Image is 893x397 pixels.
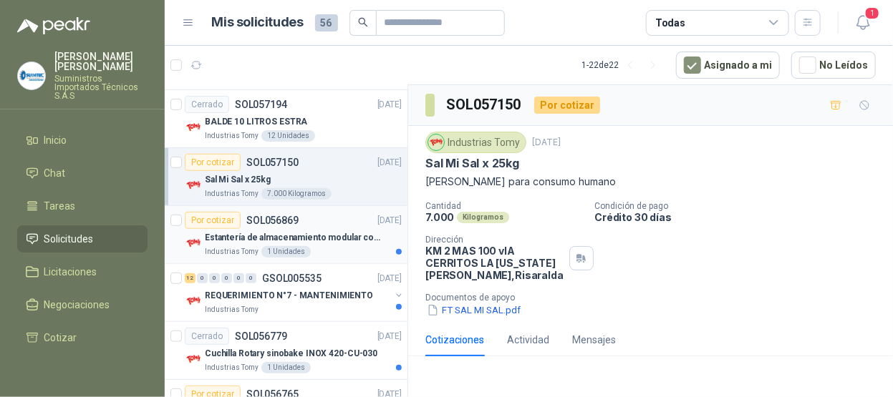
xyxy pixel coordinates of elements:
img: Company Logo [18,62,45,89]
p: Documentos de apoyo [425,293,887,303]
img: Company Logo [185,119,202,136]
div: Kilogramos [457,212,509,223]
a: Negociaciones [17,291,148,318]
p: SOL057150 [246,157,299,167]
p: Cuchilla Rotary sinobake INOX 420-CU-030 [205,347,377,361]
button: No Leídos [791,52,876,79]
div: Todas [655,15,685,31]
p: Sal Mi Sal x 25kg [205,173,271,187]
span: 56 [315,14,338,31]
img: Company Logo [185,293,202,310]
p: KM 2 MAS 100 vIA CERRITOS LA [US_STATE] [PERSON_NAME] , Risaralda [425,245,564,281]
p: REQUERIMIENTO N°7 - MANTENIMIENTO [205,289,373,303]
span: Tareas [44,198,76,214]
span: search [358,17,368,27]
div: 0 [246,273,256,283]
div: Industrias Tomy [425,132,526,153]
a: Solicitudes [17,225,148,253]
div: Cerrado [185,328,229,345]
p: Estantería de almacenamiento modular con organizadores abiertos [205,231,383,245]
p: Industrias Tomy [205,188,259,200]
h1: Mis solicitudes [212,12,304,33]
p: SOL056869 [246,215,299,225]
a: Inicio [17,127,148,154]
a: Por cotizarSOL057150[DATE] Company LogoSal Mi Sal x 25kgIndustrias Tomy7.000 Kilogramos [165,148,407,206]
a: Tareas [17,192,148,220]
a: Chat [17,160,148,187]
p: [DATE] [377,330,402,343]
div: Actividad [507,332,549,348]
span: Cotizar [44,330,77,345]
a: Por cotizarSOL056869[DATE] Company LogoEstantería de almacenamiento modular con organizadores abi... [165,206,407,264]
p: Cantidad [425,201,583,211]
img: Company Logo [185,235,202,252]
span: Licitaciones [44,264,97,280]
p: [DATE] [532,136,561,150]
span: Solicitudes [44,231,94,247]
div: Por cotizar [534,97,600,114]
a: Cotizar [17,324,148,351]
span: Chat [44,165,66,181]
a: Licitaciones [17,258,148,285]
div: 0 [233,273,244,283]
span: 1 [864,6,880,20]
div: 0 [209,273,220,283]
div: 0 [221,273,232,283]
span: Negociaciones [44,297,110,313]
div: Por cotizar [185,154,241,171]
button: 1 [850,10,876,36]
p: [DATE] [377,156,402,170]
img: Company Logo [185,351,202,368]
p: 7.000 [425,211,454,223]
p: Industrias Tomy [205,362,259,373]
a: CerradoSOL057194[DATE] Company LogoBALDE 10 LITROS ESTRAIndustrias Tomy12 Unidades [165,90,407,148]
p: Sal Mi Sal x 25kg [425,156,519,171]
img: Company Logo [428,134,444,150]
p: Crédito 30 días [594,211,887,223]
p: [DATE] [377,272,402,285]
p: GSOL005535 [262,273,322,283]
div: 12 Unidades [261,130,315,142]
div: Mensajes [572,332,616,348]
p: Industrias Tomy [205,130,259,142]
div: 7.000 Kilogramos [261,188,332,200]
p: Industrias Tomy [205,304,259,315]
button: FT SAL MI SAL.pdf [425,303,522,318]
div: 1 Unidades [261,246,311,258]
div: Cerrado [185,96,229,113]
div: Por cotizar [185,212,241,229]
p: BALDE 10 LITROS ESTRA [205,115,307,129]
p: Condición de pago [594,201,887,211]
div: 1 Unidades [261,362,311,373]
img: Company Logo [185,177,202,194]
div: 12 [185,273,196,283]
button: Asignado a mi [676,52,780,79]
div: 1 - 22 de 22 [581,54,665,77]
div: Cotizaciones [425,332,484,348]
p: SOL057194 [235,99,287,109]
p: SOL056779 [235,331,287,341]
p: Suministros Importados Técnicos S.A.S [54,74,148,100]
a: CerradoSOL056779[DATE] Company LogoCuchilla Rotary sinobake INOX 420-CU-030Industrias Tomy1 Unidades [165,322,407,380]
p: Dirección [425,235,564,245]
span: Inicio [44,132,67,148]
div: 0 [197,273,208,283]
p: [DATE] [377,98,402,112]
p: Industrias Tomy [205,246,259,258]
p: [PERSON_NAME] para consumo humano [425,174,876,190]
h3: SOL057150 [446,94,523,116]
p: [PERSON_NAME] [PERSON_NAME] [54,52,148,72]
a: 12 0 0 0 0 0 GSOL005535[DATE] Company LogoREQUERIMIENTO N°7 - MANTENIMIENTOIndustrias Tomy [185,270,405,315]
p: [DATE] [377,214,402,227]
img: Logo peakr [17,17,90,34]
